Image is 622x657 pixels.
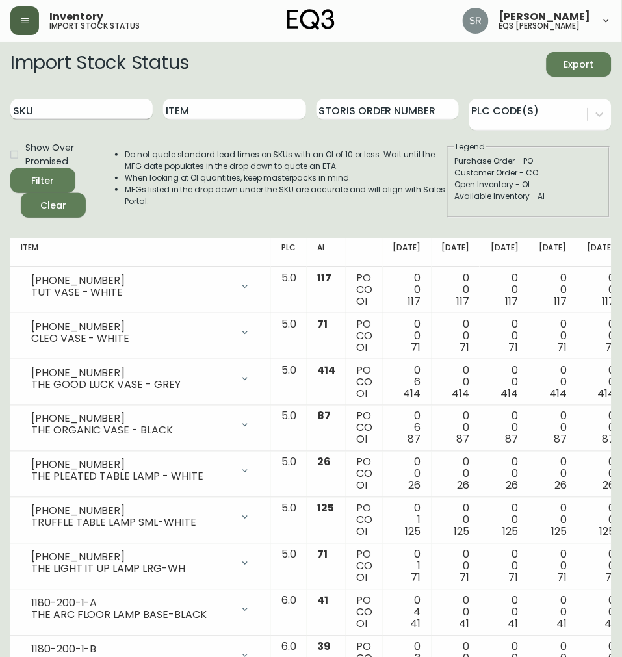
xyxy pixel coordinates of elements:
[556,617,567,632] span: 41
[506,294,519,309] span: 117
[356,318,372,354] div: PO CO
[393,457,421,492] div: 0 0
[457,432,470,447] span: 87
[603,432,616,447] span: 87
[442,318,470,354] div: 0 0
[31,425,232,437] div: THE ORGANIC VASE - BLACK
[271,544,307,590] td: 5.0
[606,571,616,586] span: 71
[21,549,261,578] div: [PHONE_NUMBER]THE LIGHT IT UP LAMP LRG-WH
[588,411,616,446] div: 0 0
[31,552,232,563] div: [PHONE_NUMBER]
[10,168,75,193] button: Filter
[588,595,616,630] div: 0 0
[31,517,232,529] div: TRUFFLE TABLE LAMP SML-WHITE
[442,595,470,630] div: 0 0
[393,365,421,400] div: 0 6
[271,406,307,452] td: 5.0
[10,52,189,77] h2: Import Stock Status
[31,321,232,333] div: [PHONE_NUMBER]
[406,524,421,539] span: 125
[600,524,616,539] span: 125
[539,411,567,446] div: 0 0
[491,457,519,492] div: 0 0
[31,471,232,483] div: THE PLEATED TABLE LAMP - WHITE
[442,411,470,446] div: 0 0
[393,272,421,307] div: 0 0
[356,571,367,586] span: OI
[271,238,307,267] th: PLC
[457,294,470,309] span: 117
[409,478,421,493] span: 26
[588,365,616,400] div: 0 0
[31,644,232,656] div: 1180-200-1-B
[317,547,328,562] span: 71
[10,238,271,267] th: Item
[356,432,367,447] span: OI
[491,503,519,538] div: 0 0
[356,365,372,400] div: PO CO
[21,457,261,485] div: [PHONE_NUMBER]THE PLEATED TABLE LAMP - WHITE
[491,411,519,446] div: 0 0
[317,409,331,424] span: 87
[554,478,567,493] span: 26
[356,595,372,630] div: PO CO
[393,318,421,354] div: 0 0
[557,340,567,355] span: 71
[460,571,470,586] span: 71
[598,386,616,401] span: 414
[31,506,232,517] div: [PHONE_NUMBER]
[21,595,261,624] div: 1180-200-1-ATHE ARC FLOOR LAMP BASE-BLACK
[491,318,519,354] div: 0 0
[503,524,519,539] span: 125
[411,571,421,586] span: 71
[25,141,88,168] span: Show Over Promised
[356,272,372,307] div: PO CO
[551,524,567,539] span: 125
[125,172,447,184] li: When looking at OI quantities, keep masterpacks in mind.
[588,457,616,492] div: 0 0
[317,639,331,654] span: 39
[460,617,470,632] span: 41
[458,478,470,493] span: 26
[463,8,489,34] img: ecb3b61e70eec56d095a0ebe26764225
[49,22,140,30] h5: import stock status
[499,12,591,22] span: [PERSON_NAME]
[317,455,331,470] span: 26
[31,459,232,471] div: [PHONE_NUMBER]
[528,238,577,267] th: [DATE]
[455,167,603,179] div: Customer Order - CO
[588,272,616,307] div: 0 0
[271,359,307,406] td: 5.0
[31,598,232,610] div: 1180-200-1-A
[317,501,334,516] span: 125
[393,503,421,538] div: 0 1
[356,478,367,493] span: OI
[442,549,470,584] div: 0 0
[455,141,487,153] legend: Legend
[408,432,421,447] span: 87
[588,549,616,584] div: 0 0
[408,294,421,309] span: 117
[506,478,519,493] span: 26
[442,503,470,538] div: 0 0
[31,367,232,379] div: [PHONE_NUMBER]
[588,318,616,354] div: 0 0
[31,333,232,344] div: CLEO VASE - WHITE
[317,363,335,378] span: 414
[460,340,470,355] span: 71
[539,365,567,400] div: 0 0
[356,503,372,538] div: PO CO
[539,318,567,354] div: 0 0
[588,503,616,538] div: 0 0
[539,272,567,307] div: 0 0
[557,571,567,586] span: 71
[271,267,307,313] td: 5.0
[32,173,55,189] div: Filter
[125,149,447,172] li: Do not quote standard lead times on SKUs with an OI of 10 or less. Wait until the MFG date popula...
[442,272,470,307] div: 0 0
[356,386,367,401] span: OI
[21,503,261,532] div: [PHONE_NUMBER]TRUFFLE TABLE LAMP SML-WHITE
[404,386,421,401] span: 414
[271,590,307,636] td: 6.0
